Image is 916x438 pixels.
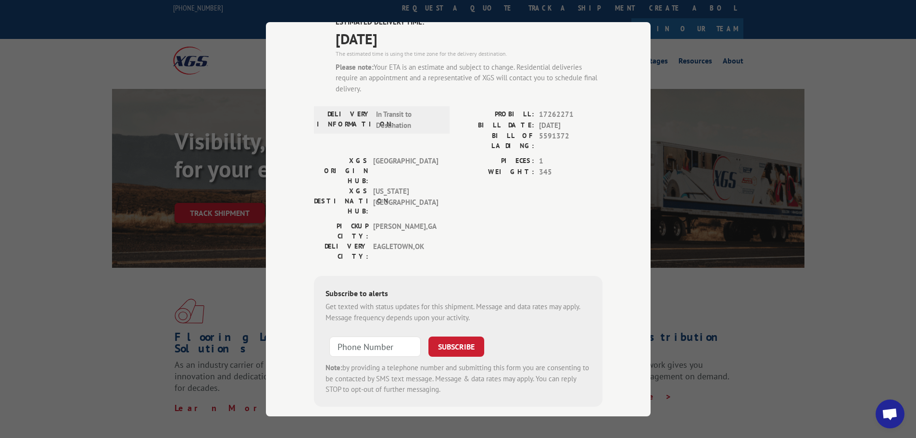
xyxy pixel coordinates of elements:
[458,120,534,131] label: BILL DATE:
[326,363,591,395] div: by providing a telephone number and submitting this form you are consenting to be contacted by SM...
[373,156,438,186] span: [GEOGRAPHIC_DATA]
[314,241,368,262] label: DELIVERY CITY:
[336,62,374,71] strong: Please note:
[336,49,602,58] div: The estimated time is using the time zone for the delivery destination.
[428,337,484,357] button: SUBSCRIBE
[336,62,602,94] div: Your ETA is an estimate and subject to change. Residential deliveries require an appointment and ...
[458,109,534,120] label: PROBILL:
[376,109,441,131] span: In Transit to Destination
[458,166,534,177] label: WEIGHT:
[458,156,534,167] label: PIECES:
[458,131,534,151] label: BILL OF LADING:
[317,109,371,131] label: DELIVERY INFORMATION:
[314,156,368,186] label: XGS ORIGIN HUB:
[539,131,602,151] span: 5591372
[539,120,602,131] span: [DATE]
[326,301,591,323] div: Get texted with status updates for this shipment. Message and data rates may apply. Message frequ...
[373,221,438,241] span: [PERSON_NAME] , GA
[326,288,591,301] div: Subscribe to alerts
[876,400,904,428] div: Open chat
[336,17,602,28] label: ESTIMATED DELIVERY TIME:
[539,166,602,177] span: 345
[539,156,602,167] span: 1
[314,221,368,241] label: PICKUP CITY:
[336,27,602,49] span: [DATE]
[539,109,602,120] span: 17262271
[326,363,342,372] strong: Note:
[329,337,421,357] input: Phone Number
[373,241,438,262] span: EAGLETOWN , OK
[314,186,368,216] label: XGS DESTINATION HUB:
[373,186,438,216] span: [US_STATE][GEOGRAPHIC_DATA]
